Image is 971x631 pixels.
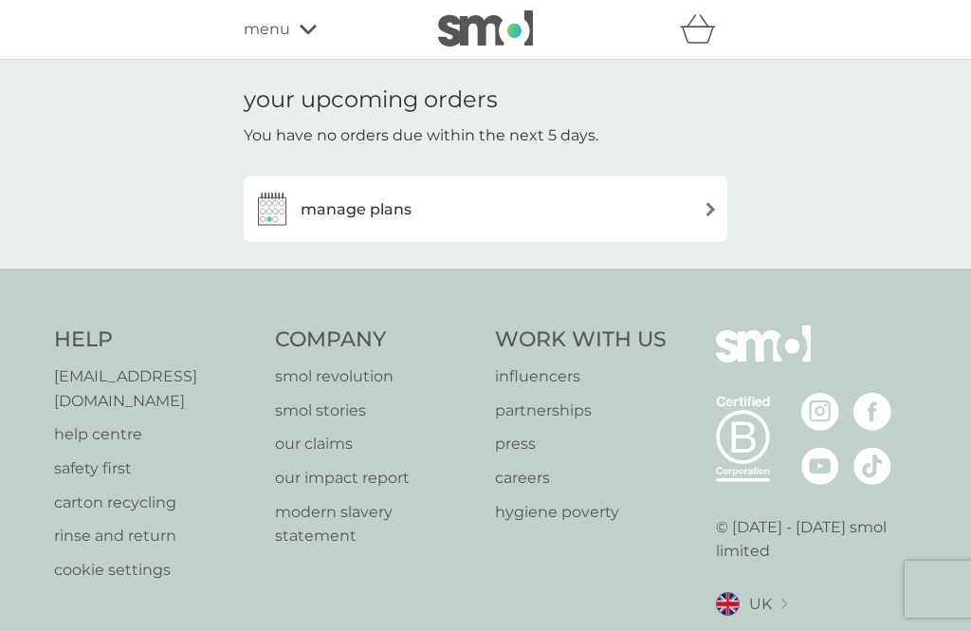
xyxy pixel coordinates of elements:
img: smol [716,325,811,390]
a: carton recycling [54,491,256,515]
img: visit the smol Youtube page [801,447,839,485]
img: smol [438,10,533,46]
a: rinse and return [54,524,256,548]
a: safety first [54,456,256,481]
a: [EMAIL_ADDRESS][DOMAIN_NAME] [54,364,256,413]
img: visit the smol Facebook page [853,393,891,431]
a: cookie settings [54,558,256,583]
img: select a new location [781,599,787,609]
span: UK [749,592,772,617]
a: help centre [54,422,256,447]
a: partnerships [495,399,667,423]
a: influencers [495,364,667,389]
h4: Company [275,325,477,355]
img: arrow right [704,202,718,216]
a: careers [495,466,667,491]
a: hygiene poverty [495,500,667,525]
h4: Help [54,325,256,355]
a: our claims [275,432,477,456]
p: © [DATE] - [DATE] smol limited [716,515,918,564]
img: visit the smol Tiktok page [853,447,891,485]
a: smol revolution [275,364,477,389]
h3: manage plans [301,197,412,222]
p: You have no orders due within the next 5 days. [244,123,598,148]
a: smol stories [275,399,477,423]
h4: Work With Us [495,325,667,355]
div: basket [680,10,727,48]
img: visit the smol Instagram page [801,393,839,431]
a: our impact report [275,466,477,491]
a: modern slavery statement [275,500,477,548]
h1: your upcoming orders [244,86,498,114]
a: press [495,432,667,456]
img: UK flag [716,592,740,616]
span: menu [244,17,290,42]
